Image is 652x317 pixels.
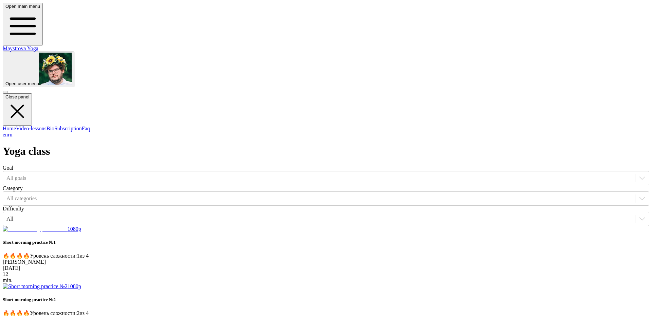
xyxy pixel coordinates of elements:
[3,240,649,245] h5: Short morning practice №1
[3,277,649,283] div: min.
[68,283,81,289] span: 1080p
[3,265,649,271] div: [DATE]
[3,253,10,259] span: 🔥
[3,165,13,171] label: Goal
[3,283,68,290] img: Short morning practice №2
[16,126,47,131] a: Video-lessons
[16,310,23,316] span: 🔥
[3,185,23,191] label: Category
[3,126,16,131] a: Home
[10,253,16,259] span: 🔥
[3,283,81,289] a: 1080p
[82,126,90,131] a: Faq
[23,310,30,316] span: 🔥
[5,94,29,99] span: Close panel
[3,132,8,137] a: en
[16,253,23,259] span: 🔥
[3,310,10,316] span: 🔥
[47,126,54,131] a: Bio
[3,206,24,211] label: Difficulty
[3,259,649,265] div: [PERSON_NAME]
[3,271,649,277] div: 12
[3,226,68,232] img: Short morning practice №1
[3,145,649,157] h1: Yoga class
[23,253,30,259] span: 🔥
[3,52,74,87] button: Open user menu
[8,132,12,137] a: ru
[5,4,40,9] span: Open main menu
[3,3,43,45] button: Open main menu
[3,226,81,232] a: 1080p
[30,253,89,259] span: Уровень сложности: 1 из 4
[54,126,82,131] a: Subscription
[3,297,649,302] h5: Short morning practice №2
[10,310,16,316] span: 🔥
[5,81,39,86] span: Open user menu
[68,226,81,232] span: 1080p
[3,45,38,51] a: Maystrova Yoga
[3,93,32,125] button: Close panel
[30,310,89,316] span: Уровень сложности: 2 из 4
